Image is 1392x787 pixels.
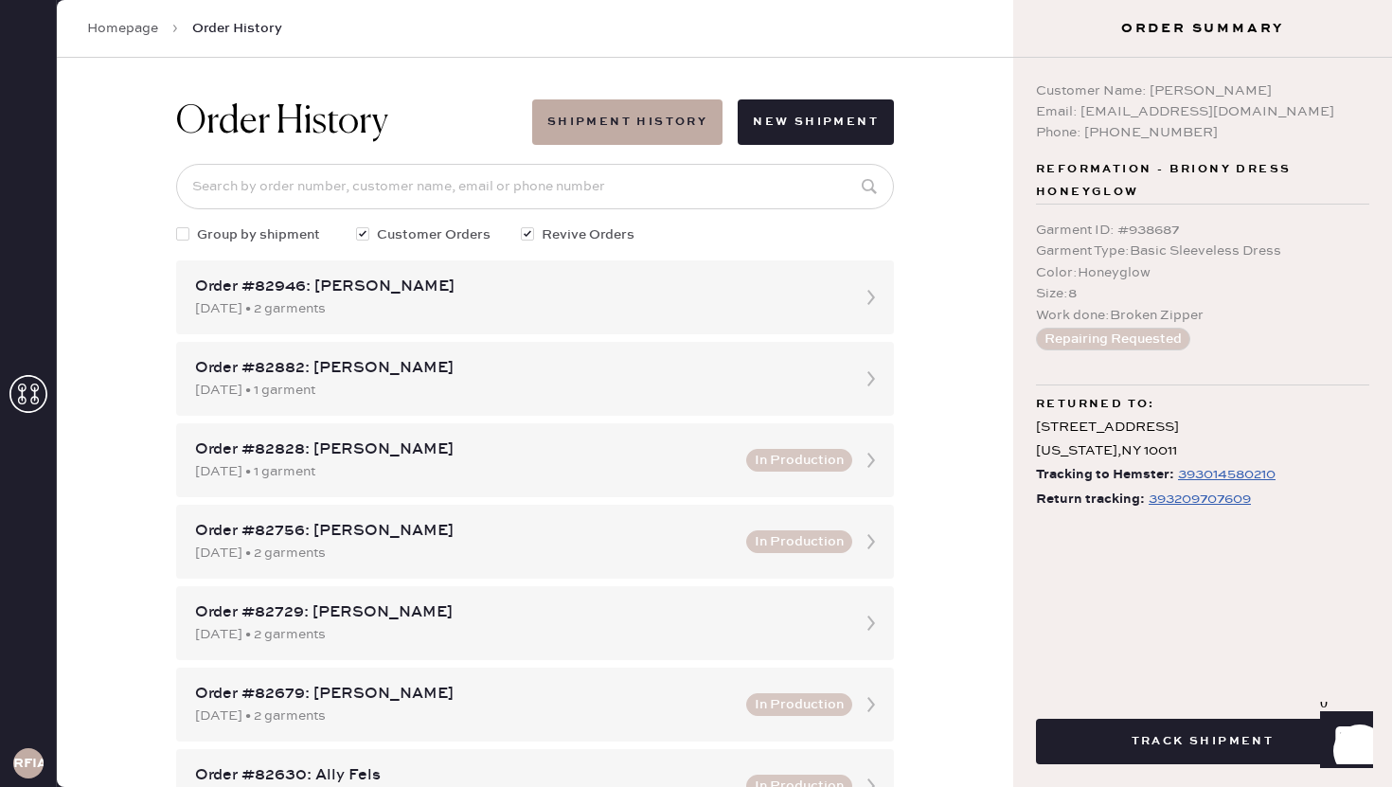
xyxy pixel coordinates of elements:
input: Search by order number, customer name, email or phone number [176,164,894,209]
div: Garment ID : # 938687 [1036,220,1369,241]
button: Repairing Requested [1036,328,1190,350]
div: Garment Type : Basic Sleeveless Dress [1036,241,1369,261]
span: Returned to: [1036,393,1155,416]
span: Customer Orders [377,224,491,245]
button: Track Shipment [1036,719,1369,764]
a: 393209707609 [1145,488,1251,511]
div: Work done : Broken Zipper [1036,305,1369,326]
div: Order #82828: [PERSON_NAME] [195,438,735,461]
iframe: Front Chat [1302,702,1383,783]
div: Email: [EMAIL_ADDRESS][DOMAIN_NAME] [1036,101,1369,122]
div: Order #82630: Ally Fels [195,764,735,787]
div: [DATE] • 1 garment [195,380,841,401]
div: [DATE] • 2 garments [195,624,841,645]
div: https://www.fedex.com/apps/fedextrack/?tracknumbers=393209707609&cntry_code=US [1149,488,1251,510]
div: Customer Name: [PERSON_NAME] [1036,80,1369,101]
button: In Production [746,530,852,553]
div: [DATE] • 2 garments [195,543,735,563]
a: 393014580210 [1174,463,1276,487]
div: Order #82679: [PERSON_NAME] [195,683,735,706]
div: Phone: [PHONE_NUMBER] [1036,122,1369,143]
div: Order #82729: [PERSON_NAME] [195,601,841,624]
button: In Production [746,449,852,472]
button: New Shipment [738,99,894,145]
span: Tracking to Hemster: [1036,463,1174,487]
div: Color : Honeyglow [1036,262,1369,283]
div: https://www.fedex.com/apps/fedextrack/?tracknumbers=393014580210&cntry_code=US [1178,463,1276,486]
button: In Production [746,693,852,716]
div: Order #82946: [PERSON_NAME] [195,276,841,298]
span: Return tracking: [1036,488,1145,511]
div: Size : 8 [1036,283,1369,304]
h3: RFIA [13,757,44,770]
h1: Order History [176,99,388,145]
div: [DATE] • 2 garments [195,706,735,726]
span: Order History [192,19,282,38]
span: Reformation - Briony Dress Honeyglow [1036,158,1369,204]
span: Revive Orders [542,224,634,245]
a: Homepage [87,19,158,38]
a: Track Shipment [1036,731,1369,749]
div: [STREET_ADDRESS] [US_STATE] , NY 10011 [1036,416,1369,463]
div: [DATE] • 1 garment [195,461,735,482]
div: [DATE] • 2 garments [195,298,841,319]
div: Order #82756: [PERSON_NAME] [195,520,735,543]
span: Group by shipment [197,224,320,245]
div: Order #82882: [PERSON_NAME] [195,357,841,380]
h3: Order Summary [1013,19,1392,38]
button: Shipment History [532,99,723,145]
